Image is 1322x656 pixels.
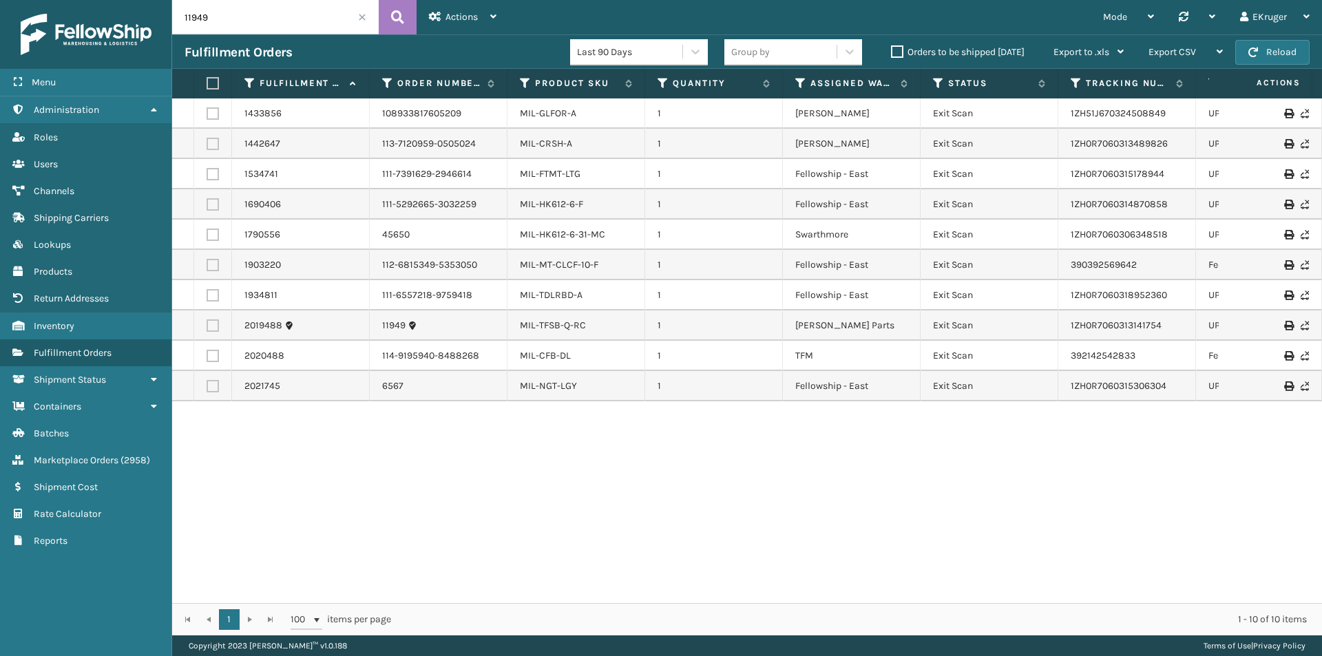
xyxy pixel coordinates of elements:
[520,380,577,392] a: MIL-NGT-LGY
[397,77,481,89] label: Order Number
[520,198,583,210] a: MIL-HK612-6-F
[382,137,476,151] a: 113-7120959-0505024
[34,535,67,547] span: Reports
[382,107,461,120] a: 108933817605209
[1071,289,1167,301] a: 1ZH0R7060318952360
[34,239,71,251] span: Lookups
[244,137,280,151] a: 1442647
[21,14,151,55] img: logo
[34,374,106,385] span: Shipment Status
[1284,260,1292,270] i: Print Label
[34,508,101,520] span: Rate Calculator
[921,341,1058,371] td: Exit Scan
[185,44,292,61] h3: Fulfillment Orders
[1071,198,1168,210] a: 1ZH0R7060314870858
[1301,321,1309,330] i: Never Shipped
[244,198,281,211] a: 1690406
[1284,169,1292,179] i: Print Label
[520,107,576,119] a: MIL-GLFOR-A
[445,11,478,23] span: Actions
[1213,72,1309,94] span: Actions
[244,349,284,363] a: 2020488
[783,250,921,280] td: Fellowship - East
[244,258,281,272] a: 1903220
[520,350,571,361] a: MIL-CFB-DL
[645,250,783,280] td: 1
[1301,200,1309,209] i: Never Shipped
[1284,200,1292,209] i: Print Label
[1301,381,1309,391] i: Never Shipped
[520,289,583,301] a: MIL-TDLRBD-A
[645,341,783,371] td: 1
[1301,351,1309,361] i: Never Shipped
[921,310,1058,341] td: Exit Scan
[520,319,586,331] a: MIL-TFSB-Q-RC
[244,228,280,242] a: 1790556
[1284,230,1292,240] i: Print Label
[34,454,118,466] span: Marketplace Orders
[244,379,280,393] a: 2021745
[244,107,282,120] a: 1433856
[921,220,1058,250] td: Exit Scan
[921,189,1058,220] td: Exit Scan
[921,129,1058,159] td: Exit Scan
[1071,168,1164,180] a: 1ZH0R7060315178944
[783,98,921,129] td: [PERSON_NAME]
[1204,641,1251,650] a: Terms of Use
[1071,350,1135,361] a: 392142542833
[810,77,894,89] label: Assigned Warehouse
[673,77,756,89] label: Quantity
[891,46,1025,58] label: Orders to be shipped [DATE]
[1284,351,1292,361] i: Print Label
[520,259,598,271] a: MIL-MT-CLCF-10-F
[1301,139,1309,149] i: Never Shipped
[577,45,684,59] div: Last 90 Days
[34,131,58,143] span: Roles
[34,347,112,359] span: Fulfillment Orders
[1284,290,1292,300] i: Print Label
[382,228,410,242] a: 45650
[189,635,347,656] p: Copyright 2023 [PERSON_NAME]™ v 1.0.188
[1053,46,1109,58] span: Export to .xls
[34,266,72,277] span: Products
[645,159,783,189] td: 1
[382,349,479,363] a: 114-9195940-8488268
[291,609,391,630] span: items per page
[260,77,343,89] label: Fulfillment Order Id
[1301,260,1309,270] i: Never Shipped
[535,77,618,89] label: Product SKU
[244,167,278,181] a: 1534741
[382,258,477,272] a: 112-6815349-5353050
[382,198,476,211] a: 111-5292665-3032259
[1071,259,1137,271] a: 390392569642
[410,613,1307,626] div: 1 - 10 of 10 items
[34,293,109,304] span: Return Addresses
[1284,109,1292,118] i: Print Label
[34,158,58,170] span: Users
[34,185,74,197] span: Channels
[1301,290,1309,300] i: Never Shipped
[921,371,1058,401] td: Exit Scan
[1071,138,1168,149] a: 1ZH0R7060313489826
[1301,230,1309,240] i: Never Shipped
[783,280,921,310] td: Fellowship - East
[921,250,1058,280] td: Exit Scan
[1284,381,1292,391] i: Print Label
[1103,11,1127,23] span: Mode
[731,45,770,59] div: Group by
[921,280,1058,310] td: Exit Scan
[783,220,921,250] td: Swarthmore
[948,77,1031,89] label: Status
[645,189,783,220] td: 1
[645,371,783,401] td: 1
[783,310,921,341] td: [PERSON_NAME] Parts
[34,104,99,116] span: Administration
[219,609,240,630] a: 1
[1301,109,1309,118] i: Never Shipped
[1253,641,1305,650] a: Privacy Policy
[783,129,921,159] td: [PERSON_NAME]
[520,229,605,240] a: MIL-HK612-6-31-MC
[1284,321,1292,330] i: Print Label
[645,129,783,159] td: 1
[382,319,406,332] a: 11949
